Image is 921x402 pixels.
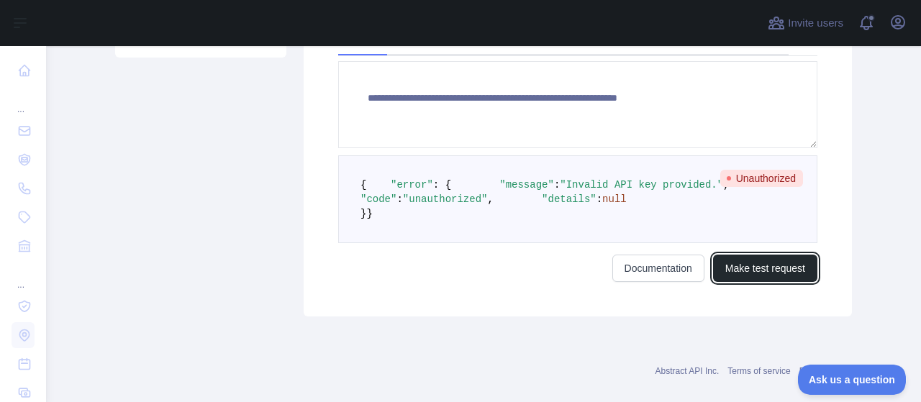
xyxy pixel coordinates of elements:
a: Documentation [612,255,704,282]
span: : { [433,179,451,191]
span: { [360,179,366,191]
span: } [366,208,372,219]
span: : [554,179,560,191]
span: "message" [499,179,554,191]
span: "code" [360,193,396,205]
span: "Invalid API key provided." [560,179,723,191]
a: Abstract API Inc. [655,366,720,376]
a: Terms of service [727,366,790,376]
button: Make test request [713,255,817,282]
button: Invite users [765,12,846,35]
span: Unauthorized [720,170,803,187]
div: ... [12,262,35,291]
span: : [596,193,602,205]
div: ... [12,86,35,115]
span: null [602,193,627,205]
span: : [396,193,402,205]
span: "details" [542,193,596,205]
span: , [487,193,493,205]
span: "error" [391,179,433,191]
span: Invite users [788,15,843,32]
span: } [360,208,366,219]
span: "unauthorized" [403,193,488,205]
iframe: Toggle Customer Support [798,365,907,395]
